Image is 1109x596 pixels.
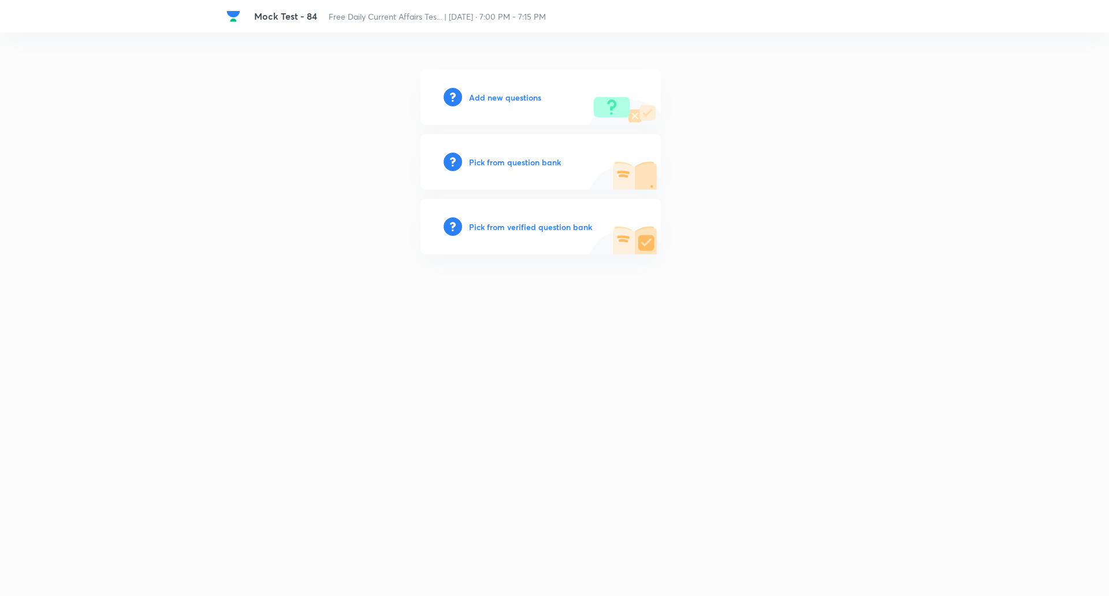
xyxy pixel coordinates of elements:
img: Company Logo [226,9,240,23]
span: Free Daily Current Affairs Tes... | [DATE] · 7:00 PM - 7:15 PM [329,11,546,22]
h6: Add new questions [469,91,541,103]
h6: Pick from question bank [469,156,561,168]
h6: Pick from verified question bank [469,221,592,233]
span: Mock Test - 84 [254,10,317,22]
a: Company Logo [226,9,245,23]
